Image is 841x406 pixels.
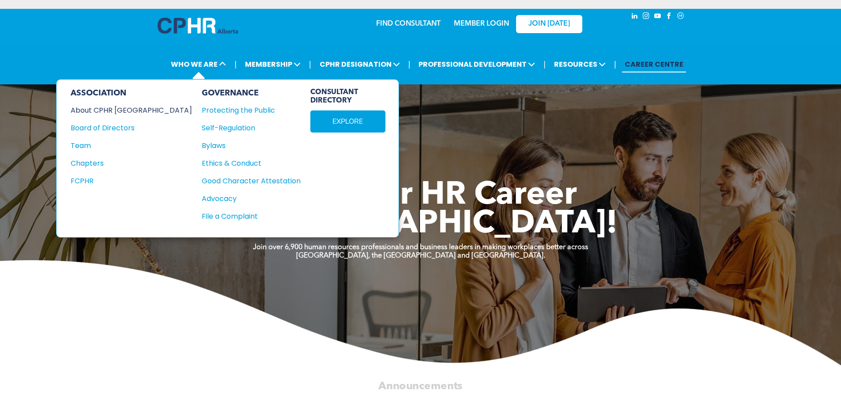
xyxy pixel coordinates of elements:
a: Advocacy [202,193,301,204]
a: MEMBER LOGIN [454,20,509,27]
a: linkedin [630,11,640,23]
a: Board of Directors [71,122,192,133]
a: FIND CONSULTANT [376,20,441,27]
div: File a Complaint [202,211,291,222]
div: Ethics & Conduct [202,158,291,169]
div: Team [71,140,180,151]
span: JOIN [DATE] [528,20,570,28]
div: Self-Regulation [202,122,291,133]
a: Good Character Attestation [202,175,301,186]
a: EXPLORE [310,110,385,133]
a: Chapters [71,158,192,169]
a: Team [71,140,192,151]
a: facebook [664,11,674,23]
span: CPHR DESIGNATION [317,56,403,72]
div: Good Character Attestation [202,175,291,186]
div: FCPHR [71,175,180,186]
div: ASSOCIATION [71,88,192,98]
span: To [GEOGRAPHIC_DATA]! [224,209,618,240]
strong: Join over 6,900 human resources professionals and business leaders in making workplaces better ac... [253,244,588,251]
span: CONSULTANT DIRECTORY [310,88,385,105]
a: Self-Regulation [202,122,301,133]
li: | [614,55,616,73]
div: Protecting the Public [202,105,291,116]
a: File a Complaint [202,211,301,222]
a: FCPHR [71,175,192,186]
li: | [309,55,311,73]
span: Announcements [378,381,463,391]
div: GOVERNANCE [202,88,301,98]
div: About CPHR [GEOGRAPHIC_DATA] [71,105,180,116]
img: A blue and white logo for cp alberta [158,18,238,34]
a: About CPHR [GEOGRAPHIC_DATA] [71,105,192,116]
span: WHO WE ARE [168,56,229,72]
a: instagram [641,11,651,23]
a: Ethics & Conduct [202,158,301,169]
a: Social network [676,11,686,23]
a: youtube [653,11,663,23]
a: Protecting the Public [202,105,301,116]
span: RESOURCES [551,56,608,72]
div: Advocacy [202,193,291,204]
a: CAREER CENTRE [622,56,686,72]
div: Board of Directors [71,122,180,133]
strong: [GEOGRAPHIC_DATA], the [GEOGRAPHIC_DATA] and [GEOGRAPHIC_DATA]. [296,252,545,259]
li: | [543,55,546,73]
a: JOIN [DATE] [516,15,582,33]
a: Bylaws [202,140,301,151]
span: PROFESSIONAL DEVELOPMENT [416,56,538,72]
li: | [234,55,237,73]
div: Bylaws [202,140,291,151]
div: Chapters [71,158,180,169]
li: | [408,55,411,73]
span: Take Your HR Career [264,180,577,212]
span: MEMBERSHIP [242,56,303,72]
